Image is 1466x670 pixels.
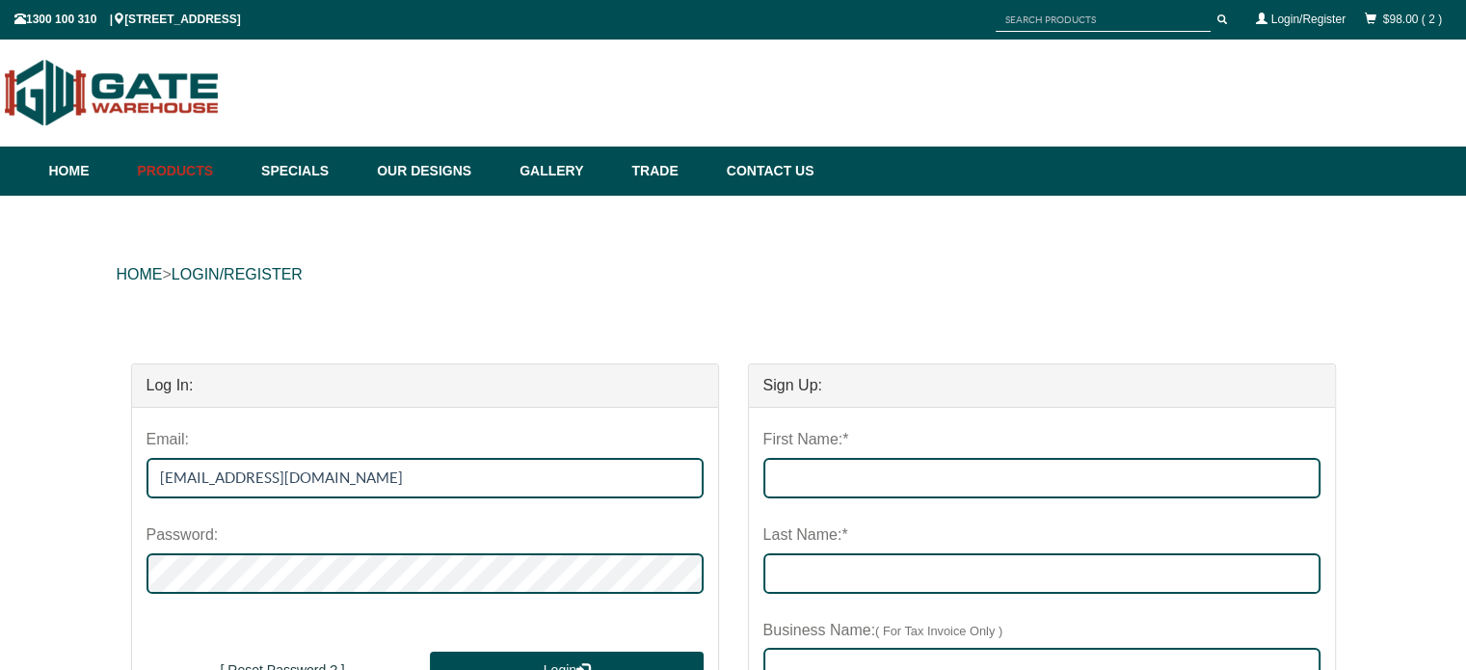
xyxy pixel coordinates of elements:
a: LOGIN/REGISTER [172,266,303,282]
a: HOME [117,266,163,282]
input: SEARCH PRODUCTS [996,8,1211,32]
label: Email: [147,422,189,458]
label: Business Name: [763,613,1003,649]
label: Last Name:* [763,518,848,553]
iframe: LiveChat chat widget [1080,154,1466,603]
strong: Log In: [147,377,194,393]
span: ( For Tax Invoice Only ) [875,624,1002,638]
span: 1300 100 310 | [STREET_ADDRESS] [14,13,241,26]
a: Contact Us [717,147,814,196]
a: Products [128,147,253,196]
a: Specials [252,147,367,196]
a: $98.00 ( 2 ) [1383,13,1442,26]
div: > [117,244,1350,306]
a: Home [49,147,128,196]
a: Login/Register [1271,13,1346,26]
label: Password: [147,518,219,553]
strong: Sign Up: [763,377,822,393]
label: First Name:* [763,422,849,458]
a: Trade [622,147,716,196]
a: Our Designs [367,147,510,196]
a: Gallery [510,147,622,196]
